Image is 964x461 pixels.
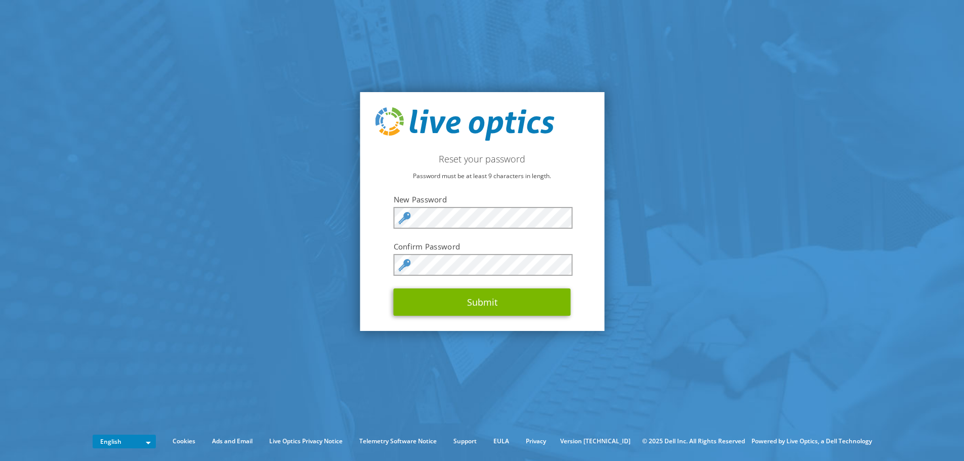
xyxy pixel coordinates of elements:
[751,436,872,447] li: Powered by Live Optics, a Dell Technology
[375,171,589,182] p: Password must be at least 9 characters in length.
[204,436,260,447] a: Ads and Email
[352,436,444,447] a: Telemetry Software Notice
[262,436,350,447] a: Live Optics Privacy Notice
[637,436,750,447] li: © 2025 Dell Inc. All Rights Reserved
[375,107,554,141] img: live_optics_svg.svg
[394,288,571,316] button: Submit
[165,436,203,447] a: Cookies
[394,241,571,252] label: Confirm Password
[375,153,589,164] h2: Reset your password
[394,194,571,204] label: New Password
[518,436,554,447] a: Privacy
[555,436,636,447] li: Version [TECHNICAL_ID]
[446,436,484,447] a: Support
[486,436,517,447] a: EULA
